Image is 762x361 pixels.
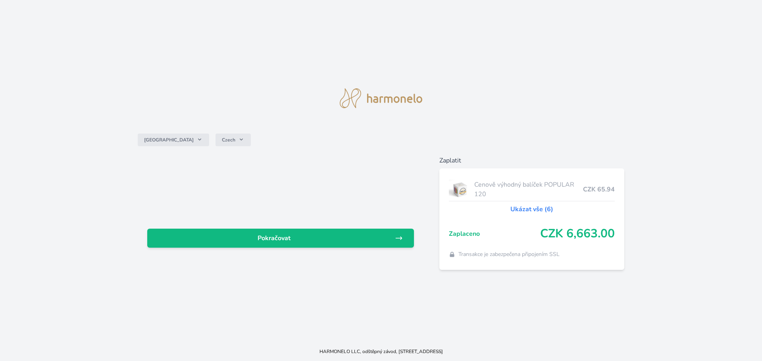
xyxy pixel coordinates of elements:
[222,137,235,143] span: Czech
[510,204,553,214] a: Ukázat vše (6)
[216,134,251,146] button: Czech
[138,134,209,146] button: [GEOGRAPHIC_DATA]
[583,185,615,194] span: CZK 65.94
[540,227,615,241] span: CZK 6,663.00
[147,229,414,248] a: Pokračovat
[458,250,560,258] span: Transakce je zabezpečena připojením SSL
[144,137,194,143] span: [GEOGRAPHIC_DATA]
[449,180,471,199] img: popular.jpg
[449,229,541,239] span: Zaplaceno
[340,88,422,108] img: logo.svg
[474,180,583,199] span: Cenově výhodný balíček POPULAR 120
[439,156,625,165] h6: Zaplatit
[154,233,395,243] span: Pokračovat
